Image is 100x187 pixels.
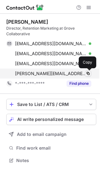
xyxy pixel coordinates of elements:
span: [EMAIL_ADDRESS][DOMAIN_NAME] [15,51,87,56]
div: Director, Retention Marketing at Grove Collaborative [6,26,96,37]
button: Find work email [6,144,96,152]
button: save-profile-one-click [6,99,96,110]
div: [PERSON_NAME] [6,19,48,25]
span: [EMAIL_ADDRESS][DOMAIN_NAME] [15,41,87,46]
button: Add to email campaign [6,129,96,140]
span: [EMAIL_ADDRESS][DOMAIN_NAME] [15,61,87,66]
span: Find work email [16,145,94,151]
span: Add to email campaign [17,132,67,137]
img: ContactOut v5.3.10 [6,4,44,11]
button: AI write personalized message [6,114,96,125]
span: AI write personalized message [17,117,84,122]
span: [PERSON_NAME][EMAIL_ADDRESS][DOMAIN_NAME] [15,71,87,76]
div: Save to List / ATS / CRM [17,102,85,107]
span: Notes [16,158,94,163]
button: Notes [6,156,96,165]
button: Reveal Button [67,80,91,87]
